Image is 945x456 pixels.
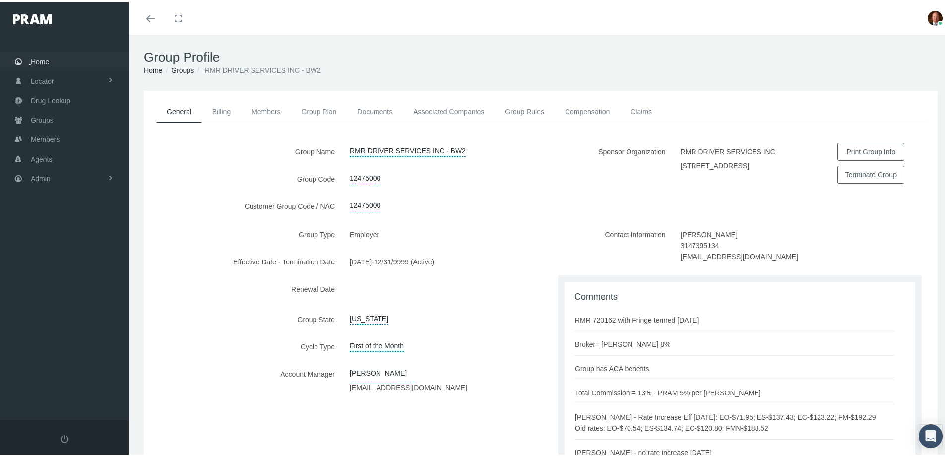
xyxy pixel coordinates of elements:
[347,99,403,121] a: Documents
[144,65,162,72] a: Home
[144,251,342,268] label: Effective Date - Termination Date
[31,148,53,167] span: Agents
[350,363,414,380] a: [PERSON_NAME]
[575,337,681,348] div: Broker= [PERSON_NAME] 8%
[681,249,798,260] label: [EMAIL_ADDRESS][DOMAIN_NAME]
[837,164,904,182] button: Terminate Group
[575,361,661,372] div: Group has ACA benefits.
[681,238,719,249] label: 3147395134
[928,9,943,24] img: S_Profile_Picture_693.jpg
[541,224,673,263] label: Contact Information
[575,313,709,324] div: RMR 720162 with Fringe termed [DATE]
[31,109,54,128] span: Groups
[13,12,52,22] img: PRAM_20_x_78.png
[350,380,467,391] label: [EMAIL_ADDRESS][DOMAIN_NAME]
[541,141,673,187] label: Sponsor Organization
[31,167,51,186] span: Admin
[575,445,722,456] div: [PERSON_NAME] - no rate increase [DATE]
[350,251,372,268] label: [DATE]
[374,251,409,268] label: 12/31/9999
[144,195,342,213] label: Customer Group Code / NAC
[31,70,54,89] span: Locator
[291,99,347,121] a: Group Plan
[403,99,495,121] a: Associated Companies
[144,48,938,63] h1: Group Profile
[144,309,342,326] label: Group State
[144,336,342,353] label: Cycle Type
[837,141,904,159] button: Print Group Info
[620,99,662,121] a: Claims
[156,99,202,121] a: General
[31,128,60,147] span: Members
[342,251,541,268] div: -
[205,65,321,72] span: RMR DRIVER SERVICES INC - BW2
[681,224,745,238] label: [PERSON_NAME]
[350,336,404,350] span: First of the Month
[350,195,380,209] a: 12475000
[350,224,386,241] label: Employer
[681,141,783,158] label: RMR DRIVER SERVICES INC
[575,386,771,396] div: Total Commission = 13% - PRAM 5% per [PERSON_NAME]
[31,89,70,108] span: Drug Lookup
[411,251,441,268] label: (Active)
[681,158,749,169] label: [STREET_ADDRESS]
[555,99,620,121] a: Compensation
[144,363,342,394] label: Account Manager
[144,278,342,299] label: Renewal Date
[31,50,49,69] span: Home
[144,141,342,158] label: Group Name
[919,422,943,446] div: Open Intercom Messenger
[144,168,342,186] label: Group Code
[495,99,555,121] a: Group Rules
[144,224,342,241] label: Group Type
[575,410,894,432] div: [PERSON_NAME] - Rate Increase Eff [DATE]: EO-$71.95; ES-$137.43; EC-$123.22; FM-$192.29 Old rates...
[350,141,466,155] a: RMR DRIVER SERVICES INC - BW2
[350,309,388,323] a: [US_STATE]
[241,99,291,121] a: Members
[574,290,905,301] h1: Comments
[171,65,194,72] a: Groups
[350,168,380,182] a: 12475000
[202,99,241,121] a: Billing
